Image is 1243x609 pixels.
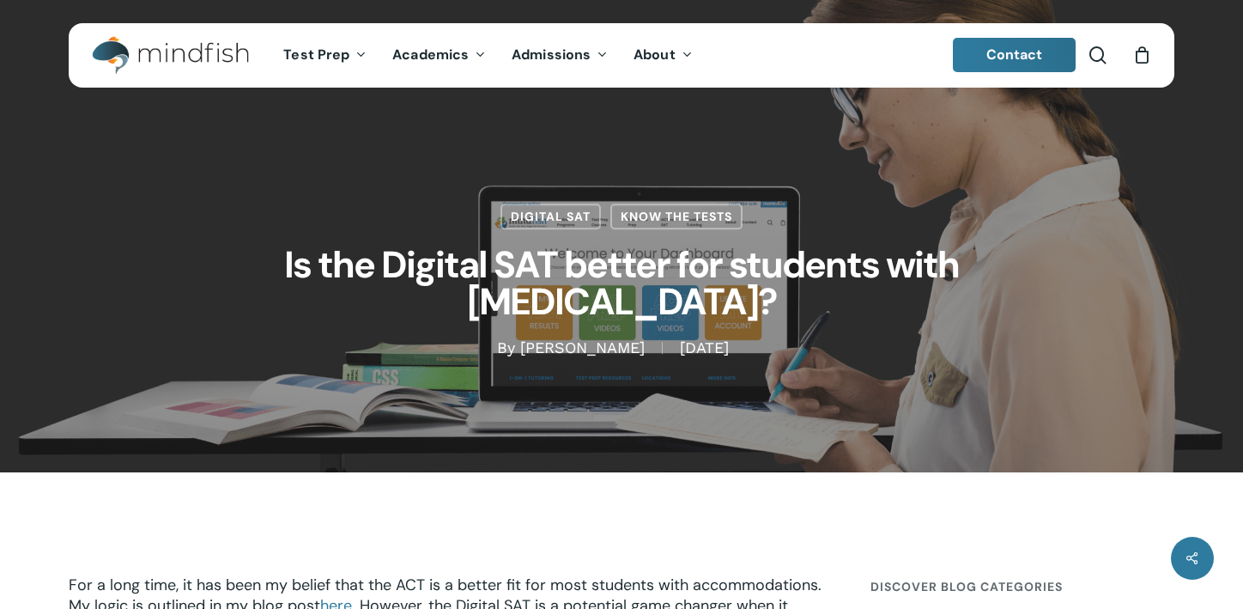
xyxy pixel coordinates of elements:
[512,46,591,64] span: Admissions
[634,46,676,64] span: About
[497,343,515,355] span: By
[499,48,621,63] a: Admissions
[192,229,1051,338] h1: Is the Digital SAT better for students with [MEDICAL_DATA]?
[870,571,1174,602] h4: Discover Blog Categories
[283,46,349,64] span: Test Prep
[610,204,743,229] a: Know the Tests
[986,46,1043,64] span: Contact
[500,204,601,229] a: Digital SAT
[392,46,469,64] span: Academics
[379,48,499,63] a: Academics
[520,339,645,357] a: [PERSON_NAME]
[69,23,1174,88] header: Main Menu
[662,343,746,355] span: [DATE]
[621,48,706,63] a: About
[953,38,1076,72] a: Contact
[270,48,379,63] a: Test Prep
[270,23,705,88] nav: Main Menu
